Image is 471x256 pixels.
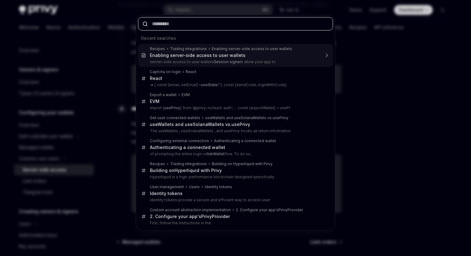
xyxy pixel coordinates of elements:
b: linkWallet [207,151,224,156]
span: Recent searches [141,35,176,41]
div: Building on liquid with Privy [150,168,222,173]
div: Users [189,184,200,189]
div: Configuring external connectors [150,138,209,143]
div: Enabling server-side access to user wallets [150,53,245,58]
b: usePrivy [231,122,250,127]
p: import { } from '@privy-io/react-auth'; ... const {exportWallet} = usePr [150,105,320,110]
div: Enabling server-side access to user wallets [212,46,292,51]
p: The useWallets , useSolanaWallets , and usePrivy hooks all return information [150,128,320,133]
div: React [150,76,162,81]
b: usePrivy [164,105,180,110]
div: useWallets and useSolanaWallets vs. [205,115,288,120]
div: Trading integrations [170,161,207,166]
div: Identity tokens [205,184,232,189]
b: useState [201,82,217,87]
div: 2. Configure your app's [150,214,230,219]
p: First, follow the instructions in the [150,221,320,226]
p: => { const [email, setEmail] = (''); const {sendCode, loginWithCode} [150,82,320,87]
div: Recipes [150,46,165,51]
p: of prompting the entire login or flow. To do so, [150,151,320,156]
div: Building on Hyperliquid with Privy [212,161,273,166]
div: Get user connected wallets [150,115,200,120]
div: useWallets and useSolanaWallets vs. [150,122,250,127]
div: React [186,69,196,74]
div: Custom account abstraction implementation [150,207,231,212]
b: Session signer [214,59,241,64]
p: Hyperliquid is a high-performance blockchain designed specifically [150,175,320,179]
div: Captcha on login [150,69,181,74]
p: Identity tokens provide a secure and efficient way to access user [150,198,320,202]
b: PrivyProvider [201,214,230,219]
div: 2. Configure your app's [236,207,303,212]
b: Hyper [174,168,187,173]
div: EVM [150,99,159,104]
div: Authenticating a connected wallet [214,138,276,143]
div: Recipes [150,161,165,166]
div: Authenticating a connected wallet [150,145,225,150]
div: EVM [182,92,190,97]
div: Export a wallet [150,92,177,97]
b: PrivyProvider [278,207,303,212]
p: server-side access to user wallets s allow your app to [150,59,320,64]
div: Trading integrations [170,46,207,51]
b: usePrivy [273,115,288,120]
b: Identity tokens [150,191,183,196]
div: User management [150,184,184,189]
